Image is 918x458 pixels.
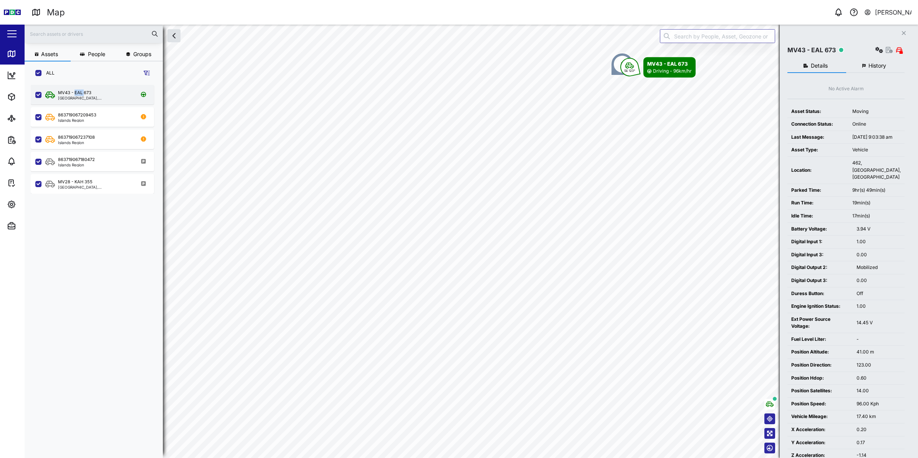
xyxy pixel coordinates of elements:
div: 17.40 km [857,413,901,420]
div: Assets [20,93,44,101]
div: 123.00 [857,362,901,369]
div: Asset Status: [791,108,845,115]
div: Map [20,50,37,58]
div: Battery Voltage: [791,226,849,233]
div: 96.00 Kph [857,400,901,408]
div: Sites [20,114,38,123]
div: 0.00 [857,277,901,284]
div: Position Hdop: [791,375,849,382]
div: 1.00 [857,238,901,246]
img: Main Logo [4,4,21,21]
div: 14.45 V [857,319,901,327]
div: grid [31,82,162,452]
div: Digital Input 1: [791,238,849,246]
div: Idle Time: [791,212,845,220]
div: 0.60 [857,375,901,382]
div: Location: [791,167,845,174]
div: Reports [20,136,46,144]
div: Mobilized [857,264,901,271]
div: Engine Ignition Status: [791,303,849,310]
div: MV43 - EAL 673 [787,45,836,55]
div: MV28 - KAH 355 [58,179,93,185]
div: Vehicle [852,146,901,154]
div: 0.17 [857,439,901,446]
div: Last Message: [791,134,845,141]
div: Connection Status: [791,121,845,128]
div: Fuel Level Liter: [791,336,849,343]
div: Ext Power Source Voltage: [791,316,849,330]
div: Online [852,121,901,128]
span: Assets [41,51,58,57]
div: 14.00 [857,387,901,395]
input: Search assets or drivers [29,28,158,40]
div: Asset Type: [791,146,845,154]
div: MV43 - EAL 673 [58,90,91,96]
div: 863719067209453 [58,112,96,118]
div: Position Direction: [791,362,849,369]
div: Admin [20,222,43,230]
div: Duress Button: [791,290,849,297]
div: Parked Time: [791,187,845,194]
div: Digital Input 3: [791,251,849,259]
div: [GEOGRAPHIC_DATA], [GEOGRAPHIC_DATA] [58,96,131,100]
div: 9hr(s) 49min(s) [852,187,901,194]
div: Alarms [20,157,44,166]
div: [GEOGRAPHIC_DATA], [GEOGRAPHIC_DATA] [58,185,131,189]
div: 1.00 [857,303,901,310]
div: 19min(s) [852,199,901,207]
div: 0.00 [857,251,901,259]
div: 462, [GEOGRAPHIC_DATA], [GEOGRAPHIC_DATA] [852,159,901,181]
div: Islands Region [58,163,95,167]
div: 863719067180472 [58,156,95,163]
div: 0.20 [857,426,901,433]
div: Run Time: [791,199,845,207]
div: Y Acceleration: [791,439,849,446]
div: - [857,336,901,343]
div: Digital Output 2: [791,264,849,271]
div: [DATE] 9:03:38 am [852,134,901,141]
div: Vehicle Mileage: [791,413,849,420]
div: 41.00 m [857,348,901,356]
div: [PERSON_NAME] [875,8,912,17]
div: 17min(s) [852,212,901,220]
div: X Acceleration: [791,426,849,433]
div: SE 123° [624,69,635,72]
div: Islands Region [58,118,96,122]
div: Tasks [20,179,41,187]
label: ALL [41,70,55,76]
button: [PERSON_NAME] [864,7,912,18]
span: History [868,63,886,68]
div: 3.94 V [857,226,901,233]
div: Position Altitude: [791,348,849,356]
div: No Active Alarm [829,85,864,93]
div: Map marker [611,53,634,76]
span: Details [811,63,828,68]
div: Digital Output 3: [791,277,849,284]
div: Moving [852,108,901,115]
div: Off [857,290,901,297]
div: Driving - 96km/hr [653,68,692,75]
input: Search by People, Asset, Geozone or Place [660,29,775,43]
div: 863719067237108 [58,134,95,141]
div: Dashboard [20,71,55,80]
div: Islands Region [58,141,95,144]
div: Map [47,6,65,19]
div: MV43 - EAL 673 [647,60,692,68]
div: Position Satellites: [791,387,849,395]
div: Settings [20,200,47,209]
span: People [88,51,105,57]
div: Position Speed: [791,400,849,408]
div: Map marker [620,57,696,78]
span: Groups [133,51,151,57]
